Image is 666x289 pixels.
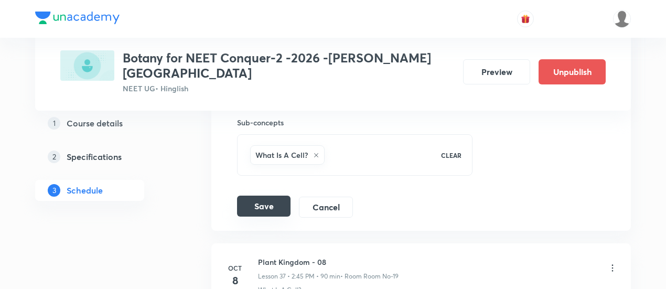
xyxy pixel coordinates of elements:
h3: Botany for NEET Conquer-2 -2026 -[PERSON_NAME][GEOGRAPHIC_DATA] [123,50,455,81]
a: 2Specifications [35,146,178,167]
p: 3 [48,184,60,197]
h6: What Is A Cell? [255,149,308,160]
button: Unpublish [539,59,606,84]
button: Save [237,196,291,217]
p: • Room Room No-19 [340,272,399,281]
p: NEET UG • Hinglish [123,83,455,94]
img: Mustafa kamal [613,10,631,28]
button: Preview [463,59,530,84]
img: Company Logo [35,12,120,24]
img: avatar [521,14,530,24]
img: E0C572E9-2F47-49B5-BDF2-3A6B31119617_plus.png [60,50,114,81]
a: Company Logo [35,12,120,27]
h6: Oct [224,263,245,273]
p: 2 [48,151,60,163]
h6: Sub-concepts [237,117,472,128]
h5: Schedule [67,184,103,197]
button: avatar [517,10,534,27]
p: Lesson 37 • 2:45 PM • 90 min [258,272,340,281]
h6: Plant Kingdom - 08 [258,256,399,267]
p: CLEAR [441,151,461,160]
h4: 8 [224,273,245,288]
h5: Course details [67,117,123,130]
p: 1 [48,117,60,130]
button: Cancel [299,197,353,218]
h5: Specifications [67,151,122,163]
a: 1Course details [35,113,178,134]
